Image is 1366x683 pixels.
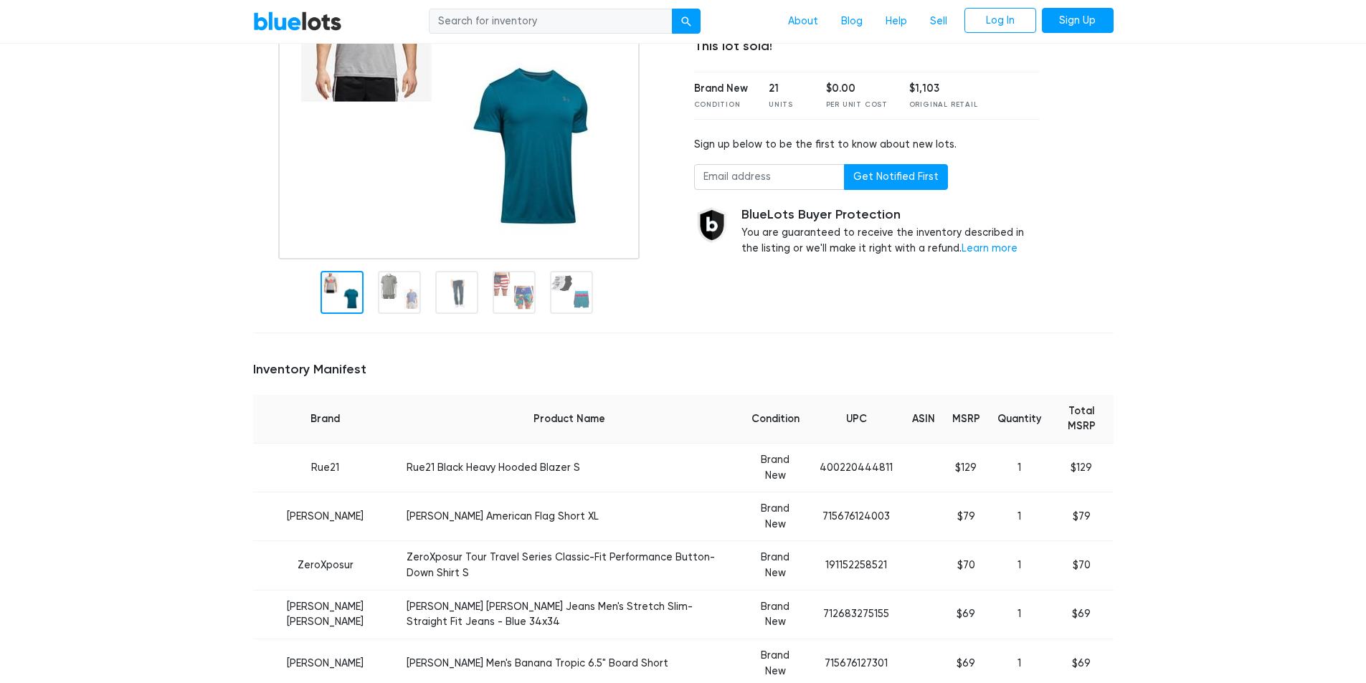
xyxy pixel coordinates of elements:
[1042,8,1114,34] a: Sign Up
[253,590,399,639] td: [PERSON_NAME] [PERSON_NAME]
[741,395,810,444] th: Condition
[694,100,748,110] div: Condition
[944,492,989,541] td: $79
[1050,492,1114,541] td: $79
[964,8,1036,34] a: Log In
[741,207,1040,257] div: You are guaranteed to receive the inventory described in the listing or we'll make it right with ...
[777,8,830,35] a: About
[253,362,1114,378] h5: Inventory Manifest
[810,444,903,492] td: 400220444811
[741,207,1040,223] h5: BlueLots Buyer Protection
[903,395,944,444] th: ASIN
[769,81,805,97] div: 21
[844,164,948,190] button: Get Notified First
[694,81,748,97] div: Brand New
[919,8,959,35] a: Sell
[944,395,989,444] th: MSRP
[989,541,1050,590] td: 1
[909,81,978,97] div: $1,103
[694,207,730,243] img: buyer_protection_shield-3b65640a83011c7d3ede35a8e5a80bfdfaa6a97447f0071c1475b91a4b0b3d01.png
[769,100,805,110] div: Units
[830,8,874,35] a: Blog
[253,444,399,492] td: Rue21
[398,541,741,590] td: ZeroXposur Tour Travel Series Classic-Fit Performance Button-Down Shirt S
[398,492,741,541] td: [PERSON_NAME] American Flag Short XL
[810,492,903,541] td: 715676124003
[1050,541,1114,590] td: $70
[253,11,342,32] a: BlueLots
[741,444,810,492] td: Brand New
[741,541,810,590] td: Brand New
[398,590,741,639] td: [PERSON_NAME] [PERSON_NAME] Jeans Men's Stretch Slim-Straight Fit Jeans - Blue 34x34
[429,9,673,34] input: Search for inventory
[810,590,903,639] td: 712683275155
[741,590,810,639] td: Brand New
[989,395,1050,444] th: Quantity
[253,492,399,541] td: [PERSON_NAME]
[989,590,1050,639] td: 1
[253,395,399,444] th: Brand
[253,541,399,590] td: ZeroXposur
[694,39,1040,54] div: This lot sold!
[1050,590,1114,639] td: $69
[1050,395,1114,444] th: Total MSRP
[989,444,1050,492] td: 1
[398,395,741,444] th: Product Name
[826,100,888,110] div: Per Unit Cost
[962,242,1018,254] a: Learn more
[398,444,741,492] td: Rue21 Black Heavy Hooded Blazer S
[944,444,989,492] td: $129
[741,492,810,541] td: Brand New
[944,590,989,639] td: $69
[826,81,888,97] div: $0.00
[810,395,903,444] th: UPC
[694,137,1040,153] div: Sign up below to be the first to know about new lots.
[1050,444,1114,492] td: $129
[694,164,845,190] input: Email address
[989,492,1050,541] td: 1
[909,100,978,110] div: Original Retail
[944,541,989,590] td: $70
[874,8,919,35] a: Help
[810,541,903,590] td: 191152258521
